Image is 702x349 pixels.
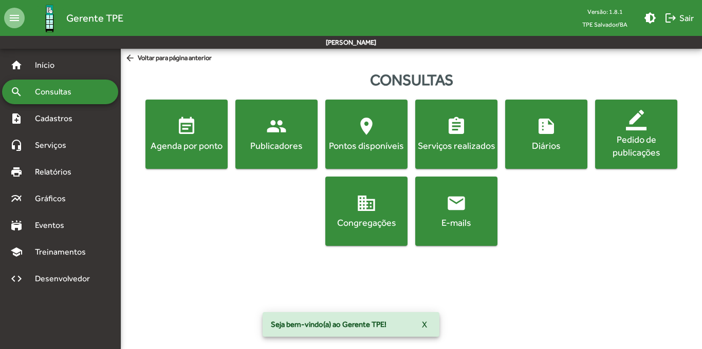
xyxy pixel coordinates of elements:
button: Sair [660,9,698,27]
div: Consultas [121,68,702,91]
mat-icon: domain [356,193,377,214]
mat-icon: menu [4,8,25,28]
span: X [422,315,427,334]
mat-icon: email [446,193,467,214]
span: Voltar para página anterior [125,53,212,64]
mat-icon: brightness_medium [644,12,656,24]
div: Congregações [327,216,405,229]
img: Logo [33,2,66,35]
button: Agenda por ponto [145,100,228,169]
span: Seja bem-vindo(a) ao Gerente TPE! [271,319,386,329]
button: Pedido de publicações [595,100,677,169]
mat-icon: border_color [626,110,646,130]
span: Gerente TPE [66,10,123,26]
span: Início [29,59,69,71]
div: Pedido de publicações [597,133,675,159]
button: Serviços realizados [415,100,497,169]
span: Treinamentos [29,246,98,258]
span: Sair [664,9,694,27]
span: Serviços [29,139,80,151]
button: X [414,315,435,334]
div: Versão: 1.8.1 [574,5,636,18]
mat-icon: stadium [10,219,23,231]
mat-icon: headset_mic [10,139,23,151]
mat-icon: logout [664,12,677,24]
button: E-mails [415,177,497,246]
span: Relatórios [29,166,85,178]
mat-icon: note_add [10,112,23,125]
button: Pontos disponíveis [325,100,408,169]
span: Cadastros [29,112,86,125]
div: E-mails [417,216,495,229]
mat-icon: location_on [356,116,377,137]
mat-icon: school [10,246,23,258]
div: Serviços realizados [417,139,495,152]
button: Diários [505,100,587,169]
div: Diários [507,139,585,152]
a: Gerente TPE [25,2,123,35]
div: Agenda por ponto [147,139,226,152]
mat-icon: people [266,116,287,137]
span: TPE Salvador/BA [574,18,636,31]
mat-icon: arrow_back [125,53,138,64]
span: Gráficos [29,192,80,205]
mat-icon: search [10,86,23,98]
span: Consultas [29,86,85,98]
button: Congregações [325,177,408,246]
mat-icon: print [10,166,23,178]
div: Publicadores [237,139,316,152]
mat-icon: event_note [176,116,197,137]
mat-icon: summarize [536,116,557,137]
span: Eventos [29,219,78,231]
button: Publicadores [235,100,318,169]
mat-icon: home [10,59,23,71]
div: Pontos disponíveis [327,139,405,152]
mat-icon: assignment [446,116,467,137]
mat-icon: multiline_chart [10,192,23,205]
